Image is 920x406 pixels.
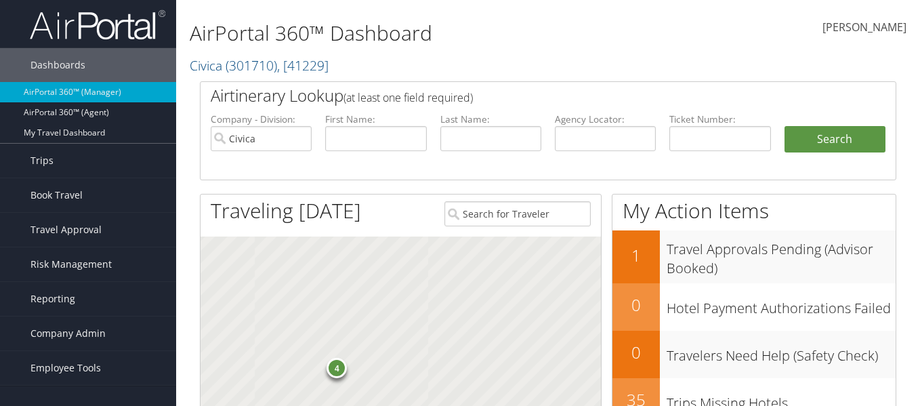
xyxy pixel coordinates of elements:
h2: Airtinerary Lookup [211,84,828,107]
span: (at least one field required) [343,90,473,105]
a: 1Travel Approvals Pending (Advisor Booked) [612,230,896,283]
span: Travel Approval [30,213,102,247]
a: 0Travelers Need Help (Safety Check) [612,331,896,378]
h3: Hotel Payment Authorizations Failed [667,292,896,318]
img: airportal-logo.png [30,9,165,41]
h3: Travel Approvals Pending (Advisor Booked) [667,233,896,278]
a: [PERSON_NAME] [822,7,906,49]
span: Reporting [30,282,75,316]
h2: 0 [612,341,660,364]
label: Agency Locator: [555,113,656,126]
label: Company - Division: [211,113,312,126]
h2: 1 [612,244,660,267]
span: Trips [30,144,54,178]
a: Civica [190,56,329,75]
span: [PERSON_NAME] [822,20,906,35]
button: Search [785,126,885,153]
h3: Travelers Need Help (Safety Check) [667,340,896,365]
a: 0Hotel Payment Authorizations Failed [612,283,896,331]
h1: Traveling [DATE] [211,197,361,225]
input: Search for Traveler [444,201,591,226]
label: First Name: [325,113,426,126]
span: Risk Management [30,247,112,281]
label: Last Name: [440,113,541,126]
span: , [ 41229 ] [277,56,329,75]
div: 4 [327,358,347,378]
span: Dashboards [30,48,85,82]
span: Book Travel [30,178,83,212]
span: Company Admin [30,317,106,350]
h2: 0 [612,293,660,317]
span: Employee Tools [30,351,101,385]
h1: AirPortal 360™ Dashboard [190,19,667,47]
span: ( 301710 ) [226,56,277,75]
h1: My Action Items [612,197,896,225]
label: Ticket Number: [669,113,770,126]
